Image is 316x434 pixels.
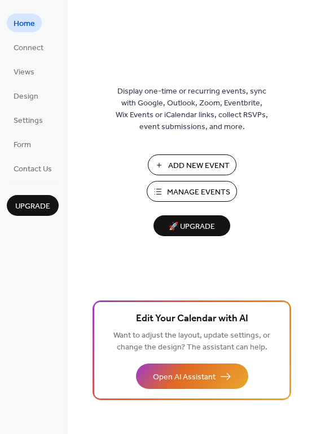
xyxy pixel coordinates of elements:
[136,364,248,389] button: Open AI Assistant
[167,187,230,198] span: Manage Events
[14,42,43,54] span: Connect
[136,311,248,327] span: Edit Your Calendar with AI
[116,86,268,133] span: Display one-time or recurring events, sync with Google, Outlook, Zoom, Eventbrite, Wix Events or ...
[7,110,50,129] a: Settings
[153,371,216,383] span: Open AI Assistant
[7,159,59,178] a: Contact Us
[153,215,230,236] button: 🚀 Upgrade
[160,219,223,234] span: 🚀 Upgrade
[7,135,38,153] a: Form
[7,38,50,56] a: Connect
[113,328,270,355] span: Want to adjust the layout, update settings, or change the design? The assistant can help.
[7,86,45,105] a: Design
[14,67,34,78] span: Views
[168,160,230,172] span: Add New Event
[14,18,35,30] span: Home
[7,195,59,216] button: Upgrade
[148,154,236,175] button: Add New Event
[15,201,50,212] span: Upgrade
[14,139,31,151] span: Form
[14,163,52,175] span: Contact Us
[7,62,41,81] a: Views
[14,115,43,127] span: Settings
[14,91,38,103] span: Design
[7,14,42,32] a: Home
[147,181,237,202] button: Manage Events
